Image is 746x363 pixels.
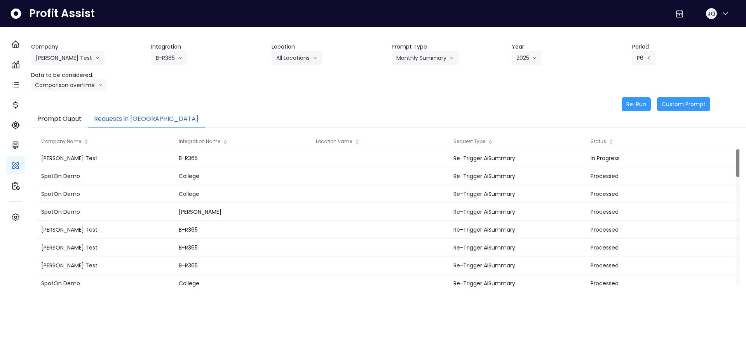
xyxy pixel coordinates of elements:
[622,97,651,111] button: Re-Run
[175,274,312,292] div: College
[88,111,205,127] button: Requests in [GEOGRAPHIC_DATA]
[632,43,746,51] header: Period
[175,203,312,221] div: [PERSON_NAME]
[587,134,724,149] div: Status
[312,134,449,149] div: Location Name
[450,134,587,149] div: Request Type
[37,221,174,239] div: [PERSON_NAME] Test
[37,257,174,274] div: [PERSON_NAME] Test
[354,139,360,145] svg: sort
[37,167,174,185] div: SpotOn Demo
[37,134,174,149] div: Company Name
[37,274,174,292] div: SpotOn Demo
[512,43,626,51] header: Year
[532,54,537,62] svg: arrow down line
[708,10,715,17] span: JQ
[272,51,322,65] button: All Locationsarrow down line
[587,221,724,239] div: Processed
[608,139,614,145] svg: sort
[587,203,724,221] div: Processed
[512,51,542,65] button: 2025arrow down line
[450,54,454,62] svg: arrow down line
[450,257,587,274] div: Re-Trigger AiSummary
[450,203,587,221] div: Re-Trigger AiSummary
[175,134,312,149] div: Integration Name
[37,239,174,257] div: [PERSON_NAME] Test
[95,54,100,62] svg: arrow down line
[657,97,710,111] button: Custom Prompt
[31,79,106,91] button: Comparison overtimearrow down line
[392,51,459,65] button: Monthly Summaryarrow down line
[450,221,587,239] div: Re-Trigger AiSummary
[37,185,174,203] div: SpotOn Demo
[450,274,587,292] div: Re-Trigger AiSummary
[450,239,587,257] div: Re-Trigger AiSummary
[487,139,493,145] svg: sort
[37,203,174,221] div: SpotOn Demo
[222,139,228,145] svg: sort
[83,139,89,145] svg: sort
[450,149,587,167] div: Re-Trigger AiSummary
[587,149,724,167] div: In Progress
[587,239,724,257] div: Processed
[175,167,312,185] div: College
[31,51,105,65] button: [PERSON_NAME] Testarrow down line
[178,54,183,62] svg: arrow down line
[31,43,145,51] header: Company
[392,43,505,51] header: Prompt Type
[37,149,174,167] div: [PERSON_NAME] Test
[175,185,312,203] div: College
[587,167,724,185] div: Processed
[151,51,187,65] button: B-R365arrow down line
[647,54,651,62] svg: arrow left line
[313,54,317,62] svg: arrow down line
[587,185,724,203] div: Processed
[587,257,724,274] div: Processed
[587,274,724,292] div: Processed
[175,257,312,274] div: B-R365
[632,51,656,65] button: P6arrow left line
[99,81,103,89] svg: arrow down line
[31,111,88,127] button: Prompt Ouput
[272,43,385,51] header: Location
[29,7,95,21] span: Profit Assist
[450,185,587,203] div: Re-Trigger AiSummary
[450,167,587,185] div: Re-Trigger AiSummary
[31,71,145,79] header: Data to be considered.
[175,221,312,239] div: B-R365
[151,43,265,51] header: Integration
[175,239,312,257] div: B-R365
[175,149,312,167] div: B-R365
